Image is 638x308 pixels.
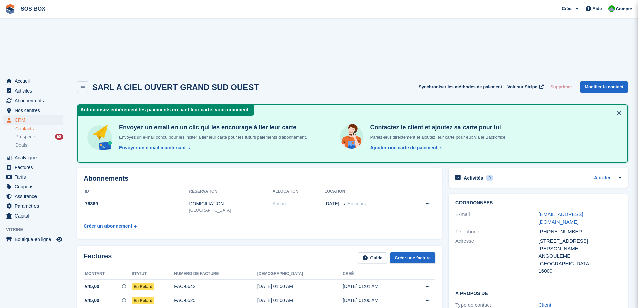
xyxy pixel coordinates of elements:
[257,297,343,304] div: [DATE] 01:00 AM
[189,186,272,197] th: Réservation
[55,235,63,243] a: Boutique d'aperçu
[580,81,628,93] a: Modifier le contact
[343,283,409,290] div: [DATE] 01:01 AM
[368,134,507,141] p: Parlez-leur directement et ajoutez leur carte pour eux via le Backoffice.
[15,142,27,148] span: Deals
[84,269,132,280] th: Montant
[455,200,621,206] h2: Coordonnées
[15,192,55,201] span: Assurance
[505,81,545,93] a: Voir sur Stripe
[507,84,537,90] span: Voir sur Stripe
[85,283,99,290] span: €45,00
[15,172,55,182] span: Tarifs
[15,182,55,191] span: Coupons
[419,81,502,93] button: Synchroniser les méthodes de paiement
[18,3,48,14] a: SOS BOX
[343,297,409,304] div: [DATE] 01:00 AM
[84,220,137,232] a: Créer un abonnement
[3,115,63,125] a: menu
[390,252,435,263] a: Créer une facture
[119,144,186,151] div: Envoyer un e-mail maintenant
[6,226,67,233] span: Vitrine
[539,252,621,260] div: ANGOULEME
[15,142,63,149] a: Deals
[562,5,573,12] span: Créer
[86,124,114,151] img: send-email-b5881ef4c8f827a638e46e229e590028c7e36e3a6c99d2365469aff88783de13.svg
[3,106,63,115] a: menu
[3,153,63,162] a: menu
[92,83,259,92] h2: SARL A CIEL OUVERT GRAND SUD OUEST
[15,235,55,244] span: Boutique en ligne
[548,81,575,93] button: Supprimer
[84,200,189,207] div: 76369
[273,200,325,207] div: Aucun
[455,228,538,236] div: Téléphone
[15,115,55,125] span: CRM
[132,269,174,280] th: Statut
[3,182,63,191] a: menu
[358,252,387,263] a: Guide
[594,174,611,182] a: Ajouter
[3,201,63,211] a: menu
[539,302,551,308] a: Client
[3,86,63,96] a: menu
[3,96,63,105] a: menu
[84,175,435,182] h2: Abonnements
[15,106,55,115] span: Nos centres
[15,153,55,162] span: Analytique
[85,297,99,304] span: €45,00
[15,133,63,140] a: Prospects 58
[15,76,55,86] span: Accueil
[132,283,155,290] span: En retard
[174,283,257,290] div: FAC-0642
[15,134,36,140] span: Prospects
[338,124,365,150] img: get-in-touch-e3e95b6451f4e49772a6039d3abdde126589d6f45a760754adfa51be33bf0f70.svg
[455,211,538,226] div: E-mail
[257,269,343,280] th: [DEMOGRAPHIC_DATA]
[368,144,442,151] a: Ajouter une carte de paiement
[370,144,438,151] div: Ajouter une carte de paiement
[174,297,257,304] div: FAC-0525
[348,201,366,206] span: En cours
[455,290,621,296] h2: A propos de
[116,134,307,141] p: Envoyez un e-mail conçu pour les inciter à lier leur carte pour les futurs paiements d'abonnement.
[343,269,409,280] th: Créé
[84,252,112,263] h2: Factures
[486,175,493,181] div: 0
[15,211,55,221] span: Capital
[78,105,254,116] div: Automatisez entièrement les paiements en liant leur carte, voici comment :
[15,96,55,105] span: Abonnements
[15,163,55,172] span: Factures
[325,186,408,197] th: Location
[189,200,272,207] div: DOMICILIATION
[539,260,621,268] div: [GEOGRAPHIC_DATA]
[616,6,632,12] span: Compte
[464,175,483,181] h2: Activités
[3,163,63,172] a: menu
[3,235,63,244] a: menu
[608,5,615,12] img: Fabrice
[84,223,132,230] div: Créer un abonnement
[325,200,339,207] span: [DATE]
[5,4,15,14] img: stora-icon-8386f47178a22dfd0bd8f6a31ec36ba5ce8667c1dd55bd0f319d3a0aa187defe.svg
[132,297,155,304] span: En retard
[15,201,55,211] span: Paramètres
[84,186,189,197] th: ID
[3,76,63,86] a: menu
[539,267,621,275] div: 16000
[539,211,583,225] a: [EMAIL_ADDRESS][DOMAIN_NAME]
[116,124,307,131] h4: Envoyez un email en un clic qui les encourage à lier leur carte
[539,228,621,236] div: [PHONE_NUMBER]
[368,124,507,131] h4: Contactez le client et ajoutez sa carte pour lui
[15,126,63,132] a: Contacts
[592,5,602,12] span: Aide
[189,207,272,213] div: [GEOGRAPHIC_DATA]
[55,134,63,140] div: 58
[273,186,325,197] th: Allocation
[15,86,55,96] span: Activités
[455,237,538,275] div: Adresse
[3,211,63,221] a: menu
[174,269,257,280] th: Numéro de facture
[539,237,621,252] div: [STREET_ADDRESS][PERSON_NAME]
[3,192,63,201] a: menu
